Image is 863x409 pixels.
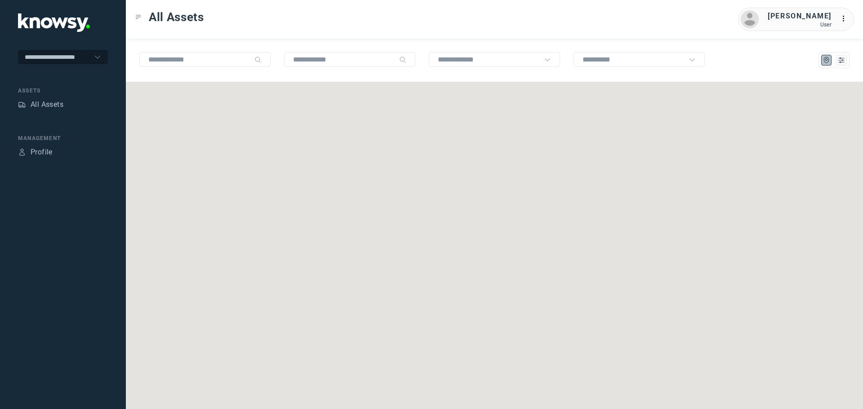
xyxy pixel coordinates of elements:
[18,13,90,32] img: Application Logo
[18,148,26,156] div: Profile
[18,101,26,109] div: Assets
[841,15,850,22] tspan: ...
[768,11,832,22] div: [PERSON_NAME]
[841,13,851,24] div: :
[31,147,53,158] div: Profile
[768,22,832,28] div: User
[837,56,845,64] div: List
[841,13,851,26] div: :
[149,9,204,25] span: All Assets
[18,147,53,158] a: ProfileProfile
[741,10,759,28] img: avatar.png
[254,56,262,63] div: Search
[399,56,406,63] div: Search
[18,134,108,142] div: Management
[31,99,63,110] div: All Assets
[135,14,142,20] div: Toggle Menu
[18,99,63,110] a: AssetsAll Assets
[823,56,831,64] div: Map
[18,87,108,95] div: Assets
